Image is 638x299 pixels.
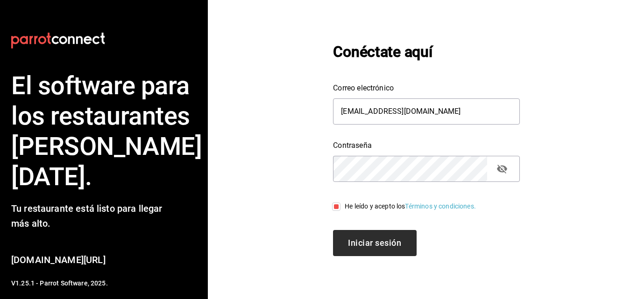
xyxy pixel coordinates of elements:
[333,98,520,125] input: Ingresa tu correo electrónico
[333,43,432,61] font: Conéctate aquí
[333,83,394,92] font: Correo electrónico
[11,203,163,229] font: Tu restaurante está listo para llegar más alto.
[405,202,475,210] a: Términos y condiciones.
[333,140,372,149] font: Contraseña
[11,279,108,287] font: V1.25.1 - Parrot Software, 2025.
[11,254,106,265] a: [DOMAIN_NAME][URL]
[345,202,405,210] font: He leído y acepto los
[333,230,416,256] button: Iniciar sesión
[491,158,513,180] button: campo de contraseña
[348,238,401,248] font: Iniciar sesión
[11,71,202,191] font: El software para los restaurantes [PERSON_NAME][DATE].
